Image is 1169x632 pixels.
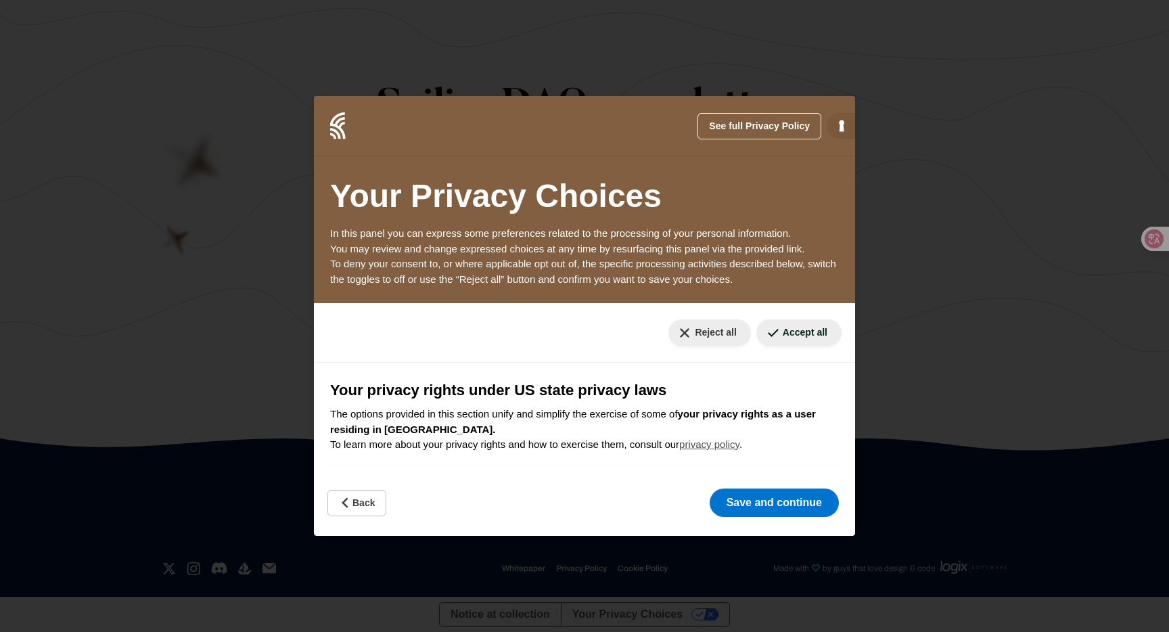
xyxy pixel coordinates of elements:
[710,489,839,517] button: Save and continue
[668,319,750,346] button: Reject all
[330,379,839,401] h3: Your privacy rights under US state privacy laws
[827,113,855,139] a: iubenda - Cookie Policy and Cookie Compliance Management
[330,226,839,287] p: In this panel you can express some preferences related to the processing of your personal informa...
[330,408,816,435] b: your privacy rights as a user residing in [GEOGRAPHIC_DATA].
[756,319,842,346] button: Accept all
[330,172,839,221] h2: Your Privacy Choices
[330,112,346,139] img: logo
[697,113,821,139] button: See full Privacy Policy
[709,119,810,133] span: See full Privacy Policy
[679,438,739,450] a: privacy policy
[330,407,839,453] p: The options provided in this section unify and simplify the exercise of some of To learn more abo...
[327,490,386,516] button: Back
